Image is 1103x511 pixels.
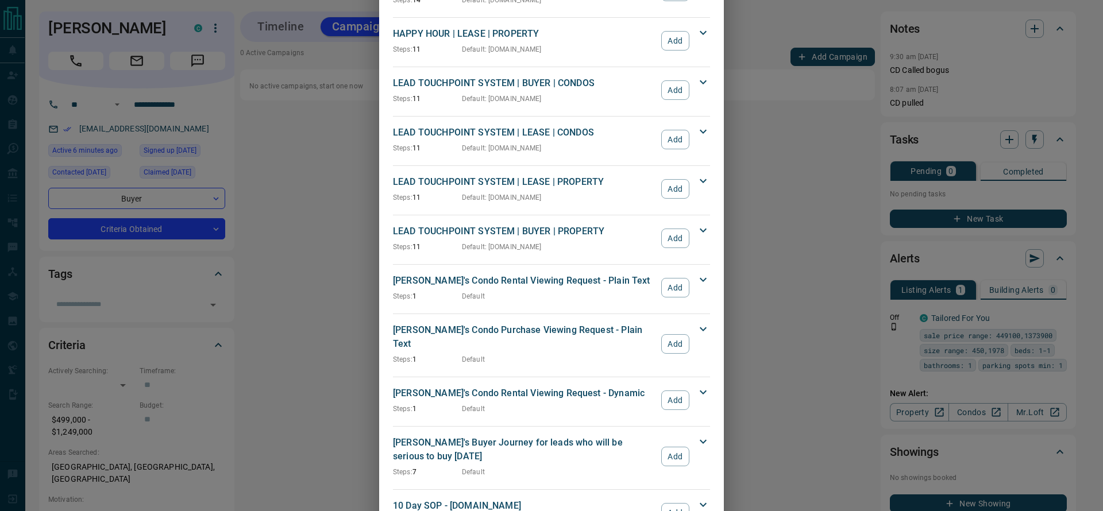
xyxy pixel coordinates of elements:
[462,192,542,203] p: Default : [DOMAIN_NAME]
[393,222,710,254] div: LEAD TOUCHPOINT SYSTEM | BUYER | PROPERTYSteps:11Default: [DOMAIN_NAME]Add
[393,292,412,300] span: Steps:
[661,179,689,199] button: Add
[462,143,542,153] p: Default : [DOMAIN_NAME]
[393,193,412,202] span: Steps:
[393,143,462,153] p: 11
[393,354,462,365] p: 1
[661,278,689,297] button: Add
[393,467,462,477] p: 7
[393,25,710,57] div: HAPPY HOUR | LEASE | PROPERTYSteps:11Default: [DOMAIN_NAME]Add
[661,31,689,51] button: Add
[393,355,412,363] span: Steps:
[393,74,710,106] div: LEAD TOUCHPOINT SYSTEM | BUYER | CONDOSSteps:11Default: [DOMAIN_NAME]Add
[393,27,655,41] p: HAPPY HOUR | LEASE | PROPERTY
[393,291,462,301] p: 1
[393,173,710,205] div: LEAD TOUCHPOINT SYSTEM | LEASE | PROPERTYSteps:11Default: [DOMAIN_NAME]Add
[462,404,485,414] p: Default
[462,94,542,104] p: Default : [DOMAIN_NAME]
[661,390,689,410] button: Add
[462,467,485,477] p: Default
[462,291,485,301] p: Default
[393,123,710,156] div: LEAD TOUCHPOINT SYSTEM | LEASE | CONDOSSteps:11Default: [DOMAIN_NAME]Add
[393,144,412,152] span: Steps:
[393,405,412,413] span: Steps:
[393,323,655,351] p: [PERSON_NAME]'s Condo Purchase Viewing Request - Plain Text
[393,433,710,479] div: [PERSON_NAME]'s Buyer Journey for leads who will be serious to buy [DATE]Steps:7DefaultAdd
[462,242,542,252] p: Default : [DOMAIN_NAME]
[393,126,655,140] p: LEAD TOUCHPOINT SYSTEM | LEASE | CONDOS
[661,80,689,100] button: Add
[393,404,462,414] p: 1
[661,447,689,466] button: Add
[462,44,542,55] p: Default : [DOMAIN_NAME]
[393,321,710,367] div: [PERSON_NAME]'s Condo Purchase Viewing Request - Plain TextSteps:1DefaultAdd
[393,468,412,476] span: Steps:
[393,386,655,400] p: [PERSON_NAME]'s Condo Rental Viewing Request - Dynamic
[393,384,710,416] div: [PERSON_NAME]'s Condo Rental Viewing Request - DynamicSteps:1DefaultAdd
[393,224,655,238] p: LEAD TOUCHPOINT SYSTEM | BUYER | PROPERTY
[393,175,655,189] p: LEAD TOUCHPOINT SYSTEM | LEASE | PROPERTY
[393,192,462,203] p: 11
[393,76,655,90] p: LEAD TOUCHPOINT SYSTEM | BUYER | CONDOS
[462,354,485,365] p: Default
[393,272,710,304] div: [PERSON_NAME]'s Condo Rental Viewing Request - Plain TextSteps:1DefaultAdd
[393,242,462,252] p: 11
[393,243,412,251] span: Steps:
[393,436,655,463] p: [PERSON_NAME]'s Buyer Journey for leads who will be serious to buy [DATE]
[661,229,689,248] button: Add
[393,94,462,104] p: 11
[393,45,412,53] span: Steps:
[393,44,462,55] p: 11
[661,130,689,149] button: Add
[393,274,655,288] p: [PERSON_NAME]'s Condo Rental Viewing Request - Plain Text
[661,334,689,354] button: Add
[393,95,412,103] span: Steps:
